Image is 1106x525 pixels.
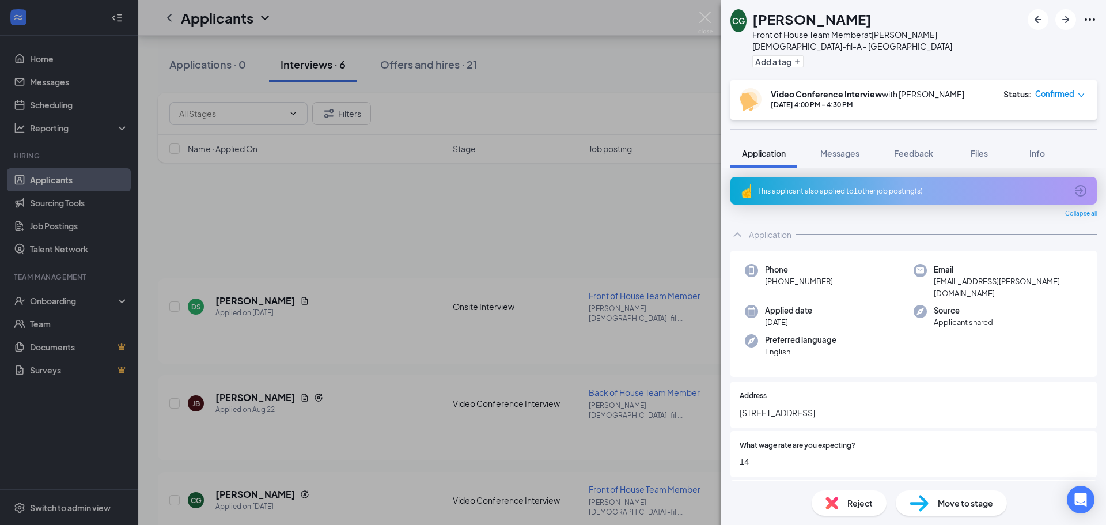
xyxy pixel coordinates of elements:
[1065,209,1097,218] span: Collapse all
[820,148,859,158] span: Messages
[758,186,1067,196] div: This applicant also applied to 1 other job posting(s)
[740,440,855,451] span: What wage rate are you expecting?
[894,148,933,158] span: Feedback
[740,455,1088,468] span: 14
[1028,9,1048,30] button: ArrowLeftNew
[752,55,804,67] button: PlusAdd a tag
[765,334,836,346] span: Preferred language
[934,316,993,328] span: Applicant shared
[1029,148,1045,158] span: Info
[765,275,833,287] span: [PHONE_NUMBER]
[771,89,882,99] b: Video Conference Interview
[1074,184,1088,198] svg: ArrowCircle
[732,15,745,27] div: CG
[971,148,988,158] span: Files
[847,497,873,509] span: Reject
[742,148,786,158] span: Application
[749,229,791,240] div: Application
[794,58,801,65] svg: Plus
[1077,91,1085,99] span: down
[740,406,1088,419] span: [STREET_ADDRESS]
[1031,13,1045,27] svg: ArrowLeftNew
[752,9,872,29] h1: [PERSON_NAME]
[765,316,812,328] span: [DATE]
[771,88,964,100] div: with [PERSON_NAME]
[934,264,1082,275] span: Email
[1059,13,1073,27] svg: ArrowRight
[765,264,833,275] span: Phone
[1003,88,1032,100] div: Status :
[752,29,1022,52] div: Front of House Team Member at [PERSON_NAME] [DEMOGRAPHIC_DATA]-fil-A - [GEOGRAPHIC_DATA]
[1055,9,1076,30] button: ArrowRight
[771,100,964,109] div: [DATE] 4:00 PM - 4:30 PM
[938,497,993,509] span: Move to stage
[740,391,767,402] span: Address
[934,275,1082,299] span: [EMAIL_ADDRESS][PERSON_NAME][DOMAIN_NAME]
[934,305,993,316] span: Source
[730,228,744,241] svg: ChevronUp
[1035,88,1074,100] span: Confirmed
[1067,486,1094,513] div: Open Intercom Messenger
[1083,13,1097,27] svg: Ellipses
[765,346,836,357] span: English
[765,305,812,316] span: Applied date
